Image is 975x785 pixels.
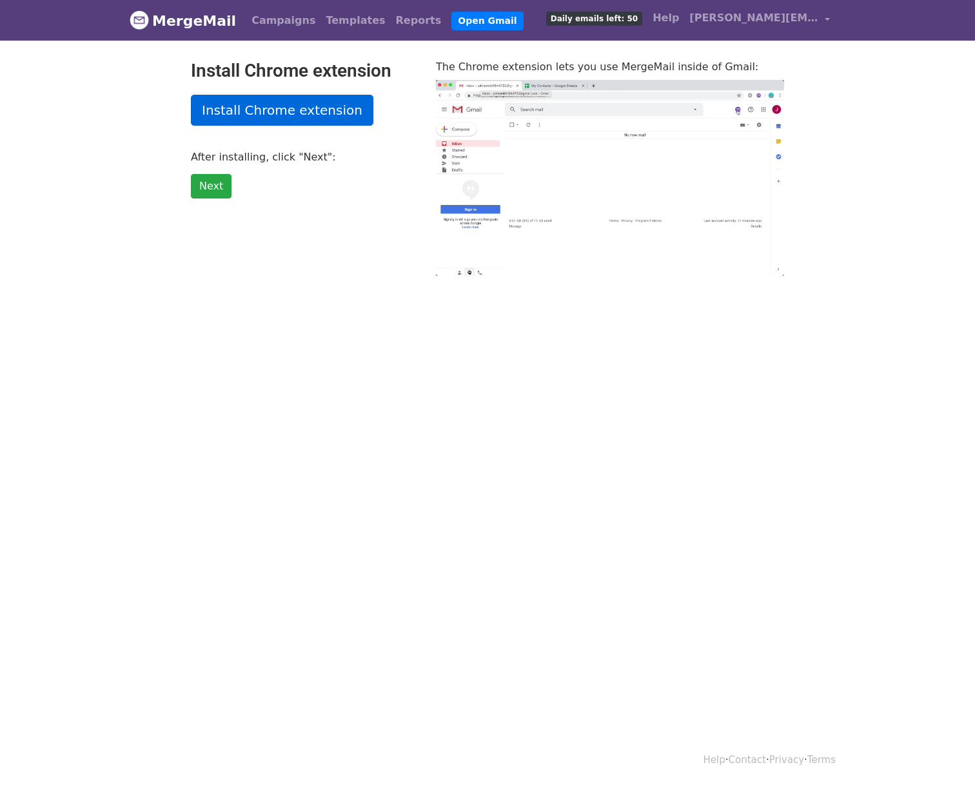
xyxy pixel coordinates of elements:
iframe: Chat Widget [911,723,975,785]
a: Install Chrome extension [191,95,373,126]
a: Reports [391,8,447,34]
a: Open Gmail [451,12,523,30]
a: Next [191,174,231,199]
a: Privacy [769,754,804,766]
a: Terms [807,754,836,766]
span: Daily emails left: 50 [546,12,642,26]
p: The Chrome extension lets you use MergeMail inside of Gmail: [436,60,784,73]
a: Daily emails left: 50 [541,5,647,31]
a: Help [647,5,684,31]
a: Contact [729,754,766,766]
a: Help [704,754,725,766]
p: After installing, click "Next": [191,150,417,164]
img: MergeMail logo [130,10,149,30]
a: Campaigns [246,8,320,34]
a: [PERSON_NAME][EMAIL_ADDRESS][DOMAIN_NAME] [684,5,835,35]
a: MergeMail [130,7,236,34]
a: Templates [320,8,390,34]
h2: Install Chrome extension [191,60,417,82]
span: [PERSON_NAME][EMAIL_ADDRESS][DOMAIN_NAME] [689,10,818,26]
